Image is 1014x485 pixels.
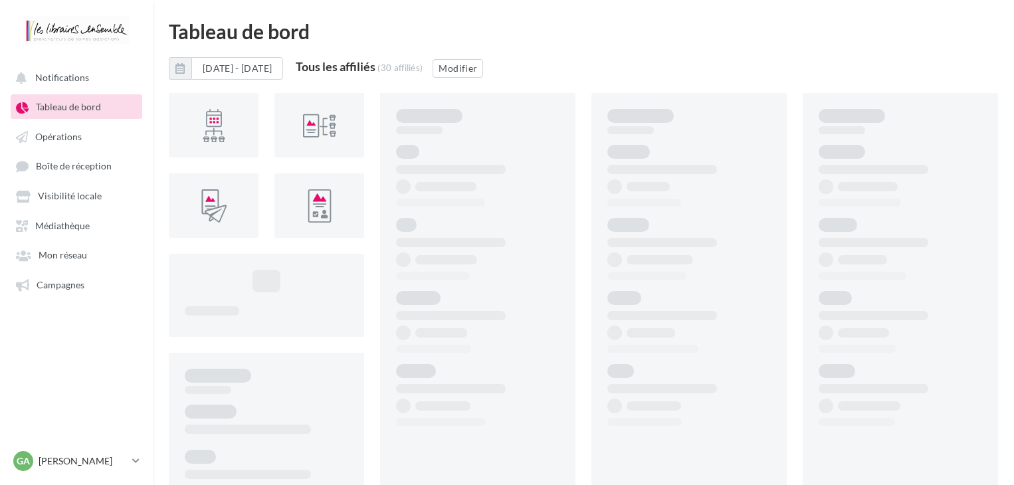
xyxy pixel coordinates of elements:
span: GA [17,454,30,468]
div: (30 affiliés) [377,62,423,73]
span: Tableau de bord [36,102,101,113]
a: Opérations [8,124,145,148]
a: Boîte de réception [8,153,145,178]
a: Campagnes [8,272,145,296]
span: Campagnes [37,279,84,290]
span: Mon réseau [39,250,87,261]
a: Visibilité locale [8,183,145,207]
span: Médiathèque [35,220,90,231]
span: Opérations [35,131,82,142]
span: Notifications [35,72,89,83]
div: Tous les affiliés [296,60,375,72]
p: [PERSON_NAME] [39,454,127,468]
button: [DATE] - [DATE] [169,57,283,80]
div: Tableau de bord [169,21,998,41]
span: Visibilité locale [38,191,102,202]
button: Notifications [8,65,140,89]
button: [DATE] - [DATE] [191,57,283,80]
a: GA [PERSON_NAME] [11,448,142,474]
a: Médiathèque [8,213,145,237]
a: Mon réseau [8,242,145,266]
button: Modifier [433,59,483,78]
span: Boîte de réception [36,161,112,172]
a: Tableau de bord [8,94,145,118]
